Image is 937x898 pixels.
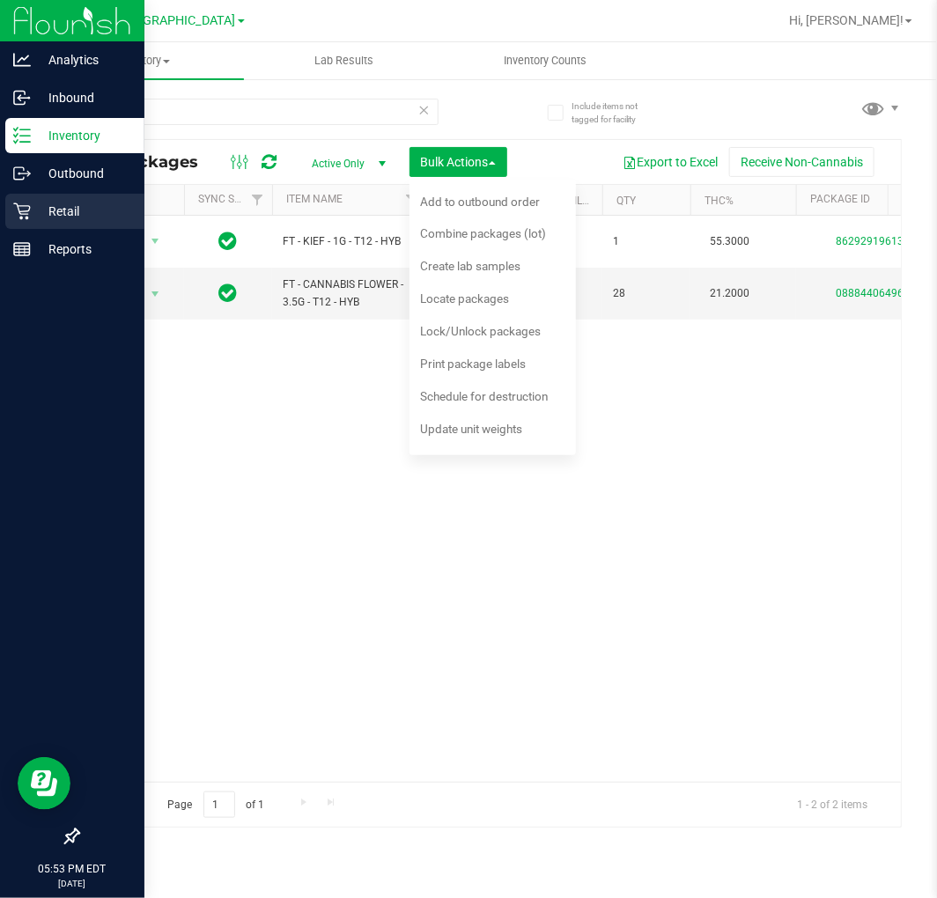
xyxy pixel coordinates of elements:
[420,357,526,371] span: Print package labels
[397,185,426,215] a: Filter
[810,193,870,205] a: Package ID
[31,87,136,108] p: Inbound
[286,193,343,205] a: Item Name
[144,282,166,306] span: select
[13,202,31,220] inline-svg: Retail
[729,147,874,177] button: Receive Non-Cannabis
[420,422,522,436] span: Update unit weights
[203,791,235,819] input: 1
[31,125,136,146] p: Inventory
[13,51,31,69] inline-svg: Analytics
[219,281,238,305] span: In Sync
[420,195,540,209] span: Add to outbound order
[613,285,680,302] span: 28
[783,791,882,818] span: 1 - 2 of 2 items
[445,42,646,79] a: Inventory Counts
[152,791,279,819] span: Page of 1
[613,233,680,250] span: 1
[198,193,266,205] a: Sync Status
[789,13,904,27] span: Hi, [PERSON_NAME]!
[701,281,758,306] span: 21.2000
[420,259,520,273] span: Create lab samples
[480,53,610,69] span: Inventory Counts
[409,147,507,177] button: Bulk Actions
[420,324,541,338] span: Lock/Unlock packages
[18,757,70,810] iframe: Resource center
[77,99,439,125] input: Search Package ID, Item Name, SKU, Lot or Part Number...
[31,163,136,184] p: Outbound
[8,877,136,890] p: [DATE]
[418,99,431,121] span: Clear
[705,195,734,207] a: THC%
[144,229,166,254] span: select
[219,229,238,254] span: In Sync
[92,152,216,172] span: All Packages
[244,42,446,79] a: Lab Results
[13,165,31,182] inline-svg: Outbound
[572,99,660,126] span: Include items not tagged for facility
[283,276,416,310] span: FT - CANNABIS FLOWER - 3.5G - T12 - HYB
[616,195,636,207] a: Qty
[31,49,136,70] p: Analytics
[13,127,31,144] inline-svg: Inventory
[611,147,729,177] button: Export to Excel
[13,240,31,258] inline-svg: Reports
[291,53,397,69] span: Lab Results
[31,239,136,260] p: Reports
[283,233,416,250] span: FT - KIEF - 1G - T12 - HYB
[701,229,758,254] span: 55.3000
[420,291,509,305] span: Locate packages
[31,201,136,222] p: Retail
[836,235,934,247] a: 8629291961316179
[8,861,136,877] p: 05:53 PM EDT
[420,226,546,240] span: Combine packages (lot)
[13,89,31,107] inline-svg: Inbound
[836,287,934,299] a: 0888440649600436
[243,185,272,215] a: Filter
[115,13,236,28] span: [GEOGRAPHIC_DATA]
[420,389,548,403] span: Schedule for destruction
[421,155,496,169] span: Bulk Actions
